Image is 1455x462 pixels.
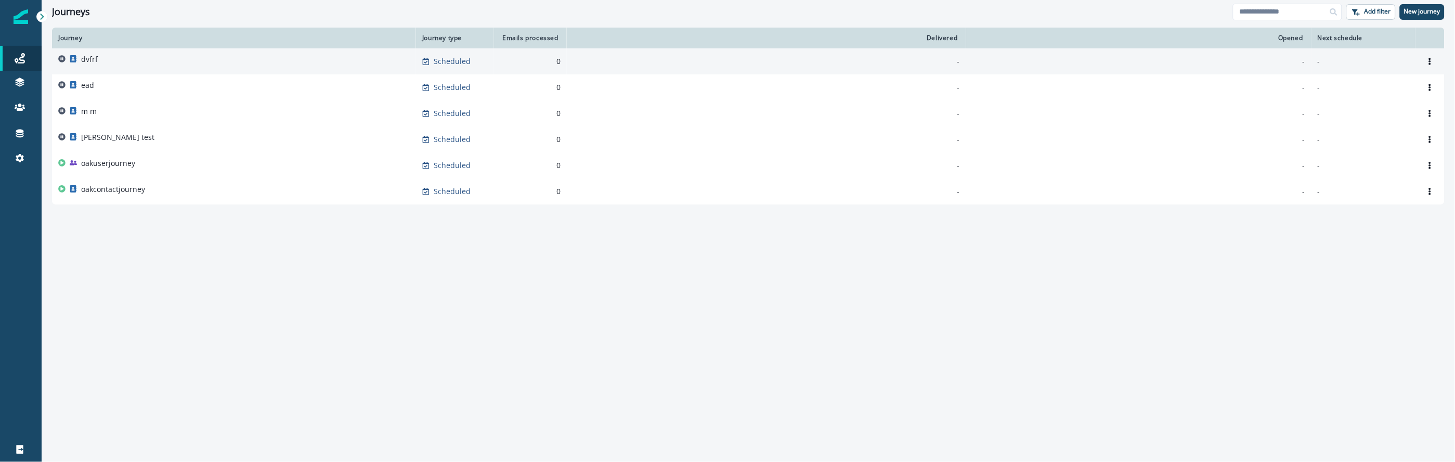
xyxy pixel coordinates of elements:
[1346,4,1396,20] button: Add filter
[81,132,154,143] p: [PERSON_NAME] test
[81,80,94,91] p: ead
[1318,134,1409,145] p: -
[434,82,471,93] p: Scheduled
[81,54,98,65] p: dvfrf
[573,186,960,197] div: -
[1318,186,1409,197] p: -
[52,152,1445,178] a: oakuserjourneyScheduled0---Options
[1365,8,1391,15] p: Add filter
[52,48,1445,74] a: dvfrfScheduled0---Options
[434,160,471,171] p: Scheduled
[573,160,960,171] div: -
[1422,80,1438,95] button: Options
[573,56,960,67] div: -
[972,186,1305,197] div: -
[52,100,1445,126] a: m mScheduled0---Options
[434,134,471,145] p: Scheduled
[500,34,561,42] div: Emails processed
[573,34,960,42] div: Delivered
[972,82,1305,93] div: -
[1422,158,1438,173] button: Options
[573,108,960,119] div: -
[500,160,561,171] div: 0
[81,158,135,169] p: oakuserjourney
[1318,34,1409,42] div: Next schedule
[52,6,90,18] h1: Journeys
[573,134,960,145] div: -
[500,82,561,93] div: 0
[434,186,471,197] p: Scheduled
[52,126,1445,152] a: [PERSON_NAME] testScheduled0---Options
[1318,108,1409,119] p: -
[58,34,410,42] div: Journey
[1422,54,1438,69] button: Options
[500,56,561,67] div: 0
[972,34,1305,42] div: Opened
[422,34,488,42] div: Journey type
[434,56,471,67] p: Scheduled
[52,74,1445,100] a: eadScheduled0---Options
[81,184,145,195] p: oakcontactjourney
[972,56,1305,67] div: -
[1422,106,1438,121] button: Options
[972,160,1305,171] div: -
[14,9,28,24] img: Inflection
[500,134,561,145] div: 0
[1318,56,1409,67] p: -
[1318,82,1409,93] p: -
[972,108,1305,119] div: -
[573,82,960,93] div: -
[972,134,1305,145] div: -
[434,108,471,119] p: Scheduled
[81,106,97,117] p: m m
[500,108,561,119] div: 0
[1404,8,1440,15] p: New journey
[1400,4,1445,20] button: New journey
[1318,160,1409,171] p: -
[1422,132,1438,147] button: Options
[1422,184,1438,199] button: Options
[500,186,561,197] div: 0
[52,178,1445,204] a: oakcontactjourneyScheduled0---Options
